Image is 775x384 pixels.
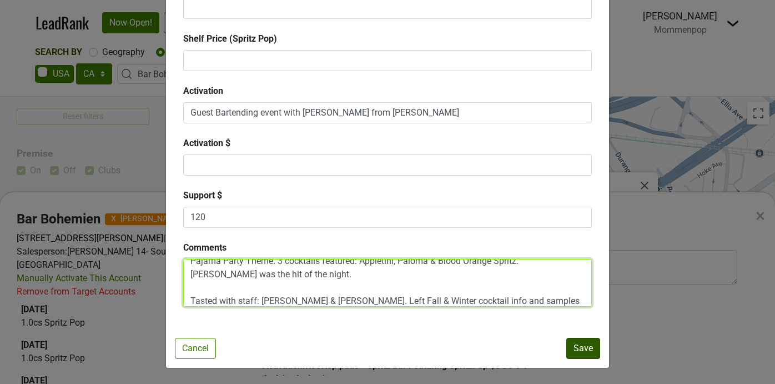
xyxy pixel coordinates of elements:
[183,102,592,123] textarea: Guest Bartending event with [PERSON_NAME] from [PERSON_NAME]
[183,86,223,96] b: Activation
[183,33,277,44] b: Shelf Price (Spritz Pop)
[183,207,592,228] textarea: 120
[566,338,600,359] button: Save
[175,338,216,359] button: Cancel
[183,259,592,307] textarea: Pajama Party Theme. 3 cocktails featured: Appletini, Paloma & Blood Orange Spritz. [PERSON_NAME] ...
[183,138,230,148] b: Activation $
[183,242,227,253] b: Comments
[183,190,222,201] b: Support $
